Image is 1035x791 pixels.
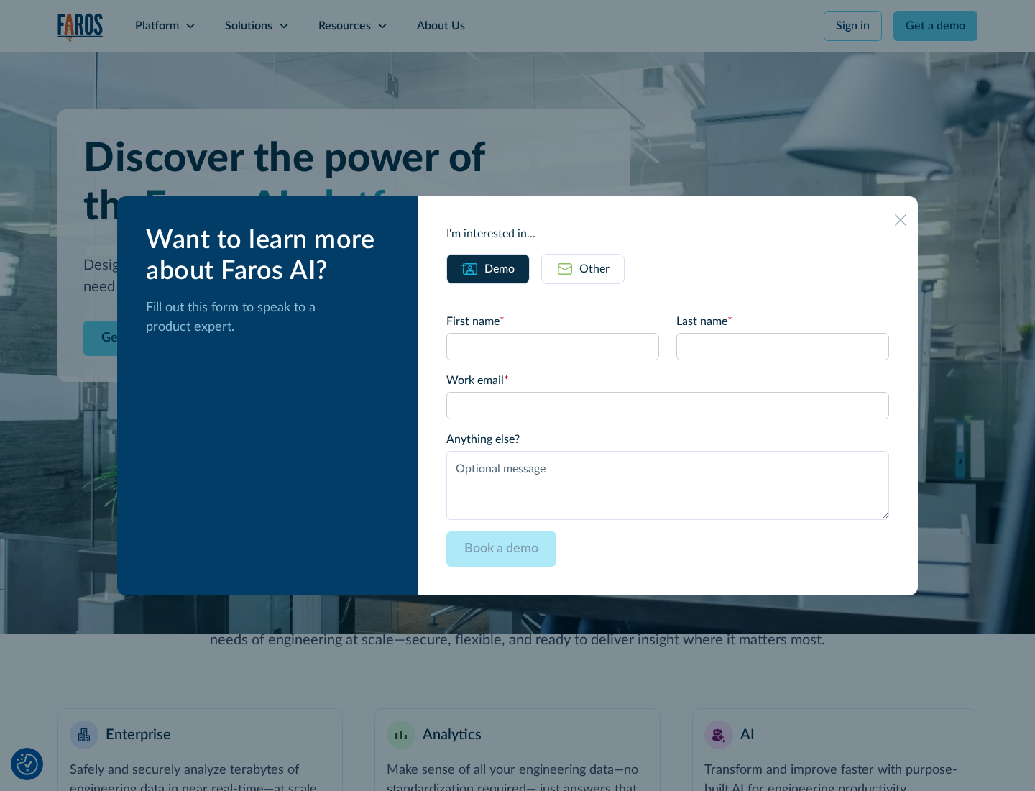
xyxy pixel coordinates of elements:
[146,298,395,337] p: Fill out this form to speak to a product expert.
[484,260,515,278] div: Demo
[446,531,556,567] input: Book a demo
[446,431,889,448] label: Anything else?
[446,225,889,242] div: I'm interested in...
[446,313,889,567] form: Email Form
[446,313,659,330] label: First name
[446,372,889,389] label: Work email
[146,225,395,287] div: Want to learn more about Faros AI?
[579,260,609,278] div: Other
[676,313,889,330] label: Last name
